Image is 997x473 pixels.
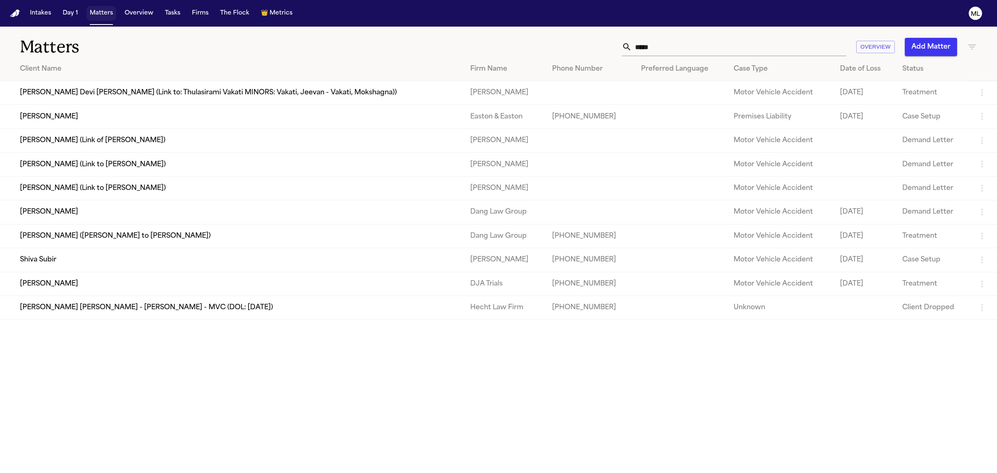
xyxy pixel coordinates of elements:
[896,128,970,152] td: Demand Letter
[464,296,546,319] td: Hecht Law Firm
[545,105,634,128] td: [PHONE_NUMBER]
[734,64,827,74] div: Case Type
[189,6,212,21] button: Firms
[464,224,546,248] td: Dang Law Group
[727,105,833,128] td: Premises Liability
[121,6,157,21] button: Overview
[10,10,20,17] a: Home
[896,176,970,200] td: Demand Letter
[896,248,970,272] td: Case Setup
[833,200,895,224] td: [DATE]
[896,296,970,319] td: Client Dropped
[727,296,833,319] td: Unknown
[27,6,54,21] button: Intakes
[896,272,970,296] td: Treatment
[727,272,833,296] td: Motor Vehicle Accident
[896,200,970,224] td: Demand Letter
[20,64,457,74] div: Client Name
[896,81,970,105] td: Treatment
[545,272,634,296] td: [PHONE_NUMBER]
[545,224,634,248] td: [PHONE_NUMBER]
[856,41,895,54] button: Overview
[971,11,980,17] text: ML
[902,64,964,74] div: Status
[727,81,833,105] td: Motor Vehicle Accident
[833,81,895,105] td: [DATE]
[464,200,546,224] td: Dang Law Group
[833,224,895,248] td: [DATE]
[464,272,546,296] td: DJA Trials
[896,153,970,176] td: Demand Letter
[833,272,895,296] td: [DATE]
[552,64,628,74] div: Phone Number
[727,224,833,248] td: Motor Vehicle Accident
[896,224,970,248] td: Treatment
[727,153,833,176] td: Motor Vehicle Accident
[896,105,970,128] td: Case Setup
[833,248,895,272] td: [DATE]
[470,64,539,74] div: Firm Name
[261,9,268,17] span: crown
[162,6,184,21] button: Tasks
[840,64,889,74] div: Date of Loss
[833,105,895,128] td: [DATE]
[86,6,116,21] button: Matters
[464,176,546,200] td: [PERSON_NAME]
[464,128,546,152] td: [PERSON_NAME]
[464,105,546,128] td: Easton & Easton
[641,64,720,74] div: Preferred Language
[217,6,253,21] button: The Flock
[270,9,292,17] span: Metrics
[464,153,546,176] td: [PERSON_NAME]
[727,128,833,152] td: Motor Vehicle Accident
[727,248,833,272] td: Motor Vehicle Accident
[905,38,957,56] button: Add Matter
[727,176,833,200] td: Motor Vehicle Accident
[258,6,296,21] button: crownMetrics
[545,296,634,319] td: [PHONE_NUMBER]
[59,6,81,21] button: Day 1
[20,37,307,57] h1: Matters
[464,81,546,105] td: [PERSON_NAME]
[727,200,833,224] td: Motor Vehicle Accident
[464,248,546,272] td: [PERSON_NAME]
[545,248,634,272] td: [PHONE_NUMBER]
[10,10,20,17] img: Finch Logo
